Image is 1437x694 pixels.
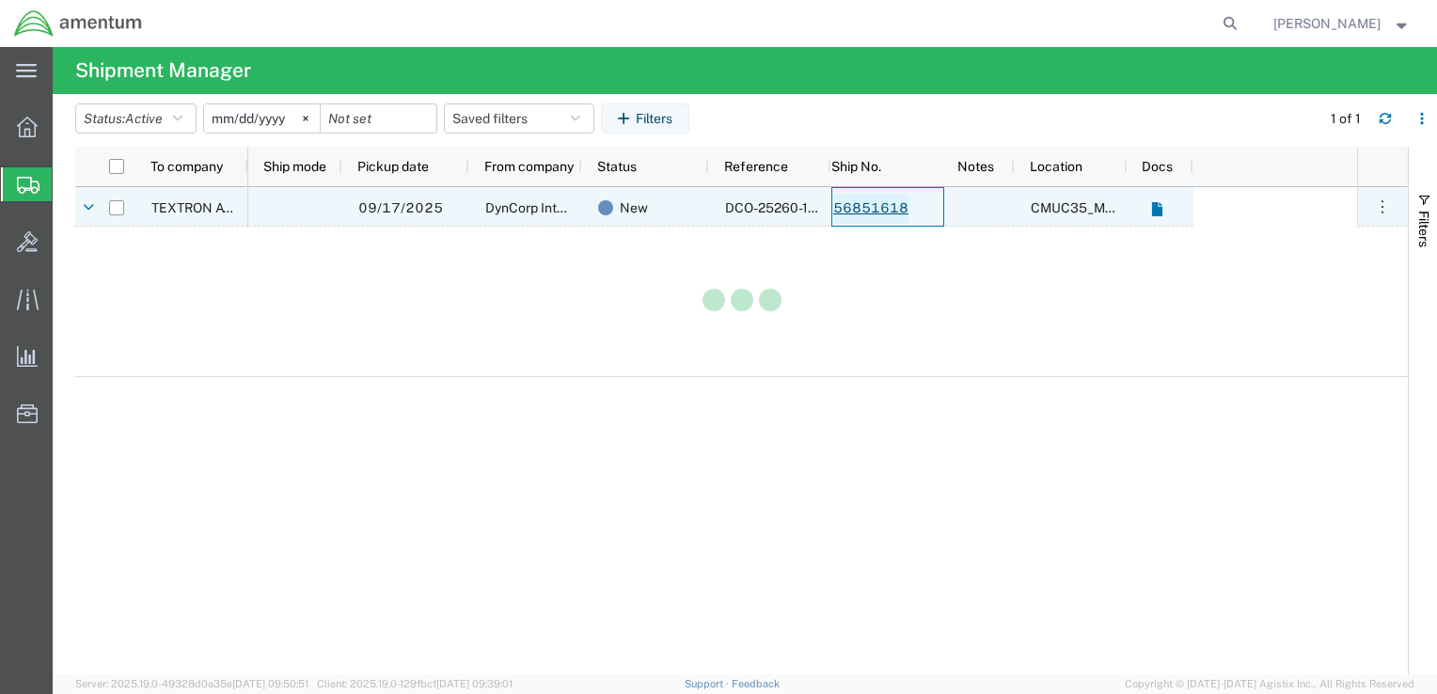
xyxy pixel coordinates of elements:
button: Saved filters [444,103,594,134]
span: [DATE] 09:39:01 [436,678,513,689]
button: Status:Active [75,103,197,134]
span: DynCorp International LLC [485,200,645,215]
span: Ship mode [263,159,326,174]
span: Reference [724,159,788,174]
span: CMUC35_M005 LCCS MCAS MIRAMAR, CA [1031,200,1414,215]
span: Location [1030,159,1082,174]
span: Ben Nguyen [1273,13,1381,34]
a: Feedback [732,678,780,689]
span: To company [150,159,223,174]
span: Docs [1142,159,1173,174]
span: TEXTRON AVIATION INC [151,200,301,215]
span: New [620,188,648,228]
span: Client: 2025.19.0-129fbcf [317,678,513,689]
h4: Shipment Manager [75,47,251,94]
span: Notes [957,159,994,174]
span: Status [597,159,637,174]
a: Support [685,678,732,689]
span: Pickup date [357,159,429,174]
div: 1 of 1 [1331,109,1364,129]
span: 09/17/2025 [358,200,443,215]
span: DCO-25260-168310 [725,200,847,215]
span: Filters [1416,211,1431,247]
span: Server: 2025.19.0-49328d0a35e [75,678,308,689]
input: Not set [204,104,320,133]
a: 56851618 [832,194,909,224]
span: Copyright © [DATE]-[DATE] Agistix Inc., All Rights Reserved [1125,676,1414,692]
input: Not set [321,104,436,133]
button: Filters [601,103,689,134]
button: [PERSON_NAME] [1272,12,1412,35]
span: From company [484,159,574,174]
span: Ship No. [831,159,881,174]
img: logo [13,9,143,38]
span: Active [125,111,163,126]
span: [DATE] 09:50:51 [232,678,308,689]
